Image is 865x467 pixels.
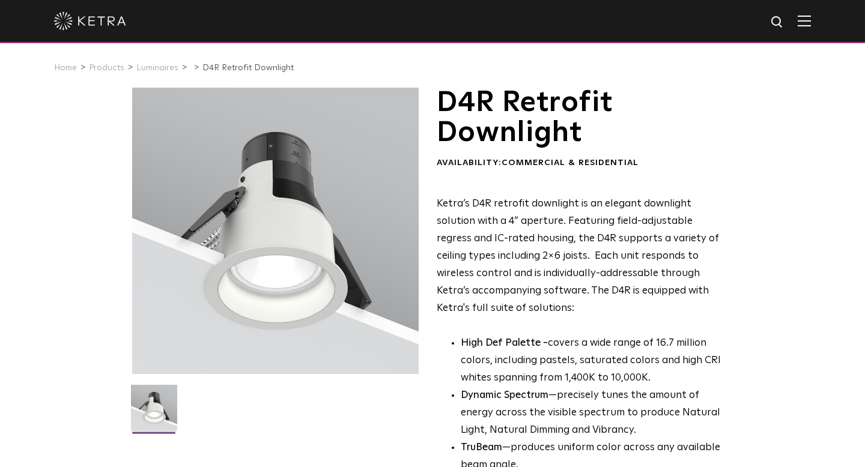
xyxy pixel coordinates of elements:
[136,64,178,72] a: Luminaires
[131,385,177,440] img: D4R Retrofit Downlight
[54,12,126,30] img: ketra-logo-2019-white
[461,338,548,348] strong: High Def Palette -
[202,64,294,72] a: D4R Retrofit Downlight
[461,390,548,400] strong: Dynamic Spectrum
[437,157,729,169] div: Availability:
[89,64,124,72] a: Products
[461,335,729,387] p: covers a wide range of 16.7 million colors, including pastels, saturated colors and high CRI whit...
[437,88,729,148] h1: D4R Retrofit Downlight
[461,387,729,439] li: —precisely tunes the amount of energy across the visible spectrum to produce Natural Light, Natur...
[54,64,77,72] a: Home
[437,196,729,317] p: Ketra’s D4R retrofit downlight is an elegant downlight solution with a 4” aperture. Featuring fie...
[770,15,785,30] img: search icon
[461,442,502,453] strong: TruBeam
[502,158,639,167] span: Commercial & Residential
[798,15,811,26] img: Hamburger%20Nav.svg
